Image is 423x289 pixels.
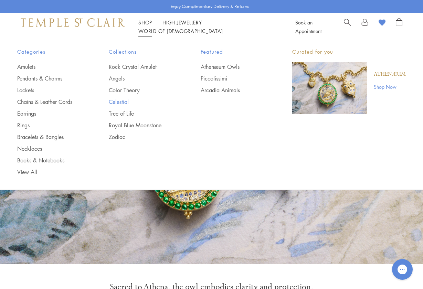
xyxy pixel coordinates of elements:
[17,121,81,129] a: Rings
[389,257,416,282] iframe: Gorgias live chat messenger
[379,18,385,29] a: View Wishlist
[201,75,265,82] a: Piccolissimi
[138,28,223,34] a: World of [DEMOGRAPHIC_DATA]World of [DEMOGRAPHIC_DATA]
[109,75,173,82] a: Angels
[201,63,265,71] a: Athenæum Owls
[17,110,81,117] a: Earrings
[396,18,402,35] a: Open Shopping Bag
[17,157,81,164] a: Books & Notebooks
[344,18,351,35] a: Search
[17,86,81,94] a: Lockets
[17,133,81,141] a: Bracelets & Bangles
[292,47,406,56] p: Curated for you
[138,18,280,35] nav: Main navigation
[21,18,125,26] img: Temple St. Clair
[17,75,81,82] a: Pendants & Charms
[109,133,173,141] a: Zodiac
[17,145,81,152] a: Necklaces
[201,47,265,56] span: Featured
[201,86,265,94] a: Arcadia Animals
[17,98,81,106] a: Chains & Leather Cords
[109,63,173,71] a: Rock Crystal Amulet
[162,19,202,26] a: High JewelleryHigh Jewellery
[374,71,406,78] a: Athenæum
[17,63,81,71] a: Amulets
[171,3,249,10] p: Enjoy Complimentary Delivery & Returns
[109,86,173,94] a: Color Theory
[17,168,81,176] a: View All
[374,83,406,90] a: Shop Now
[295,19,321,34] a: Book an Appointment
[138,19,152,26] a: ShopShop
[109,121,173,129] a: Royal Blue Moonstone
[109,110,173,117] a: Tree of Life
[109,98,173,106] a: Celestial
[109,47,173,56] span: Collections
[17,47,81,56] span: Categories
